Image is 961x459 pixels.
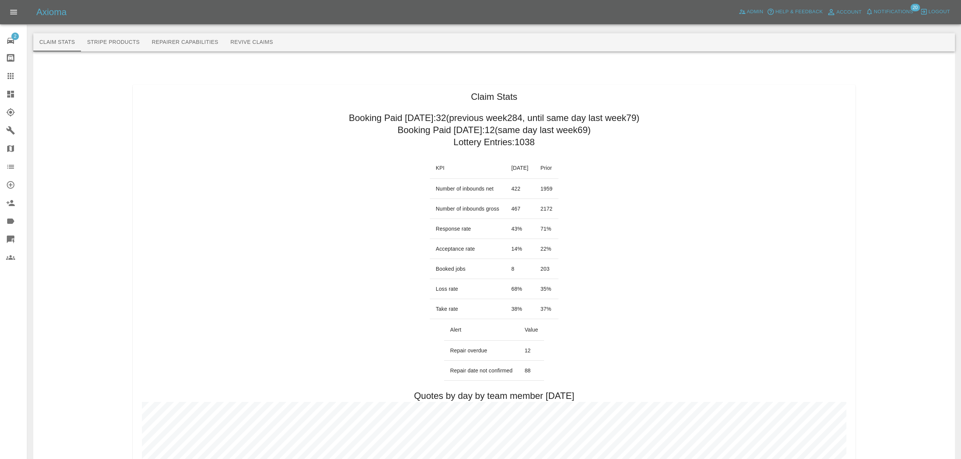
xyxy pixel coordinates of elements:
[775,8,823,16] span: Help & Feedback
[505,157,535,179] th: [DATE]
[444,341,519,361] td: Repair overdue
[535,259,559,279] td: 203
[864,6,915,18] button: Notifications
[430,157,505,179] th: KPI
[224,33,279,51] button: Revive Claims
[5,3,23,21] button: Open drawer
[837,8,862,17] span: Account
[414,390,574,402] h2: Quotes by day by team member [DATE]
[81,33,146,51] button: Stripe Products
[519,361,544,381] td: 88
[11,33,19,40] span: 2
[505,239,535,259] td: 14 %
[430,279,505,299] td: Loss rate
[519,319,544,341] th: Value
[36,6,67,18] h5: Axioma
[825,6,864,18] a: Account
[505,179,535,199] td: 422
[430,199,505,219] td: Number of inbounds gross
[430,219,505,239] td: Response rate
[430,179,505,199] td: Number of inbounds net
[535,199,559,219] td: 2172
[519,341,544,361] td: 12
[918,6,952,18] button: Logout
[747,8,764,16] span: Admin
[505,279,535,299] td: 68 %
[444,319,519,341] th: Alert
[505,219,535,239] td: 43 %
[928,8,950,16] span: Logout
[765,6,824,18] button: Help & Feedback
[430,239,505,259] td: Acceptance rate
[535,239,559,259] td: 22 %
[737,6,765,18] a: Admin
[454,136,535,148] h2: Lottery Entries: 1038
[910,4,920,11] span: 20
[535,279,559,299] td: 35 %
[33,33,81,51] button: Claim Stats
[874,8,913,16] span: Notifications
[444,361,519,381] td: Repair date not confirmed
[430,299,505,319] td: Take rate
[505,199,535,219] td: 467
[535,157,559,179] th: Prior
[535,299,559,319] td: 37 %
[398,124,591,136] h2: Booking Paid [DATE]: 12 (same day last week 69 )
[146,33,224,51] button: Repairer Capabilities
[505,299,535,319] td: 38 %
[430,259,505,279] td: Booked jobs
[535,219,559,239] td: 71 %
[505,259,535,279] td: 8
[535,179,559,199] td: 1959
[349,112,639,124] h2: Booking Paid [DATE]: 32 (previous week 284 , until same day last week 79 )
[471,91,518,103] h1: Claim Stats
